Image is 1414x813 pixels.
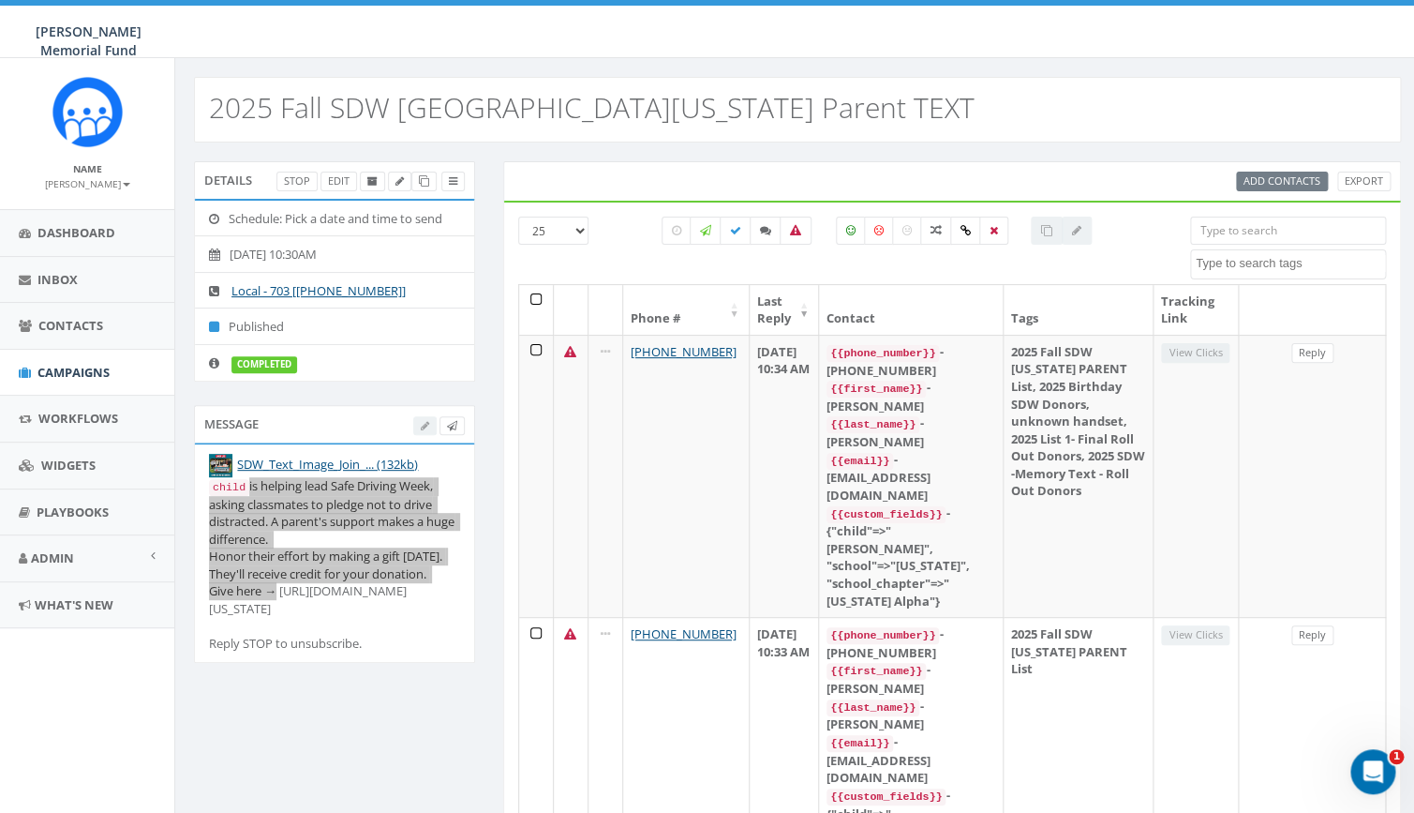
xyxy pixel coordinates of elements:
[631,343,737,360] a: [PHONE_NUMBER]
[231,282,406,299] a: Local - 703 [[PHONE_NUMBER]]
[1291,343,1333,363] a: Reply
[209,92,975,123] h2: 2025 Fall SDW [GEOGRAPHIC_DATA][US_STATE] Parent TEXT
[37,504,109,520] span: Playbooks
[826,379,995,414] div: - [PERSON_NAME]
[950,217,981,245] label: Link Clicked
[826,451,995,504] div: - [EMAIL_ADDRESS][DOMAIN_NAME]
[1004,285,1154,335] th: Tags
[892,217,922,245] label: Neutral
[826,345,939,362] code: {{phone_number}}
[1196,255,1385,272] textarea: Search
[826,700,919,716] code: {{last_name}}
[447,418,457,432] span: Send Test Message
[826,627,939,644] code: {{phone_number}}
[36,23,141,59] span: [PERSON_NAME] Memorial Fund
[826,343,995,379] div: - [PHONE_NUMBER]
[449,173,457,188] span: View Campaign Delivery Statistics
[195,201,474,237] li: Schedule: Pick a date and time to send
[209,213,229,225] i: Schedule: Pick a date and time to send
[1337,172,1391,191] a: Export
[690,217,722,245] label: Sending
[720,217,752,245] label: Delivered
[37,271,78,288] span: Inbox
[750,335,820,617] td: [DATE] 10:34 AM
[920,217,952,245] label: Mixed
[979,217,1008,245] label: Removed
[826,416,919,433] code: {{last_name}}
[826,506,945,523] code: {{custom_fields}}
[194,405,475,443] div: Message
[826,504,995,610] div: - {"child"=>"[PERSON_NAME]", "school"=>"[US_STATE]", "school_chapter"=>"[US_STATE] Alpha"}
[1004,335,1154,617] td: 2025 Fall SDW [US_STATE] PARENT List, 2025 Birthday SDW Donors, unknown handset, 2025 List 1- Fin...
[276,172,318,191] a: Stop
[662,217,692,245] label: Pending
[38,317,103,334] span: Contacts
[819,285,1004,335] th: Contact
[209,477,460,653] div: is helping lead Safe Driving Week, asking classmates to pledge not to drive distracted. A parent'...
[209,479,249,496] code: child
[1291,625,1333,645] a: Reply
[826,735,893,752] code: {{email}}
[45,174,130,191] a: [PERSON_NAME]
[419,173,429,188] span: Clone Campaign
[38,410,118,427] span: Workflows
[826,414,995,450] div: - [PERSON_NAME]
[1350,749,1395,794] iframe: Intercom live chat
[826,663,926,680] code: {{first_name}}
[826,698,995,733] div: - [PERSON_NAME]
[826,625,995,661] div: - [PHONE_NUMBER]
[395,173,404,188] span: Edit Campaign Title
[836,217,866,245] label: Positive
[195,235,474,273] li: [DATE] 10:30AM
[826,789,945,805] code: {{custom_fields}}
[750,217,781,245] label: Replied
[195,308,474,345] li: Published
[194,161,475,199] div: Details
[623,285,750,335] th: Phone #: activate to sort column ascending
[826,381,926,398] code: {{first_name}}
[1190,217,1386,245] input: Type to search
[73,162,102,175] small: Name
[826,453,893,470] code: {{email}}
[367,173,378,188] span: Archive Campaign
[826,661,995,697] div: - [PERSON_NAME]
[780,217,811,245] label: Bounced
[826,733,995,787] div: - [EMAIL_ADDRESS][DOMAIN_NAME]
[35,596,113,613] span: What's New
[52,77,123,147] img: Rally_Corp_Icon.png
[37,364,110,381] span: Campaigns
[1154,285,1239,335] th: Tracking Link
[864,217,894,245] label: Negative
[237,456,418,473] a: SDW_Text_Image_Join_... (132kb)
[209,321,229,333] i: Published
[37,224,115,241] span: Dashboard
[1389,749,1404,764] span: 1
[320,172,357,191] a: Edit
[631,625,737,642] a: [PHONE_NUMBER]
[750,285,820,335] th: Last Reply: activate to sort column ascending
[45,177,130,190] small: [PERSON_NAME]
[41,457,96,474] span: Widgets
[31,550,74,566] span: Admin
[231,356,297,373] label: completed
